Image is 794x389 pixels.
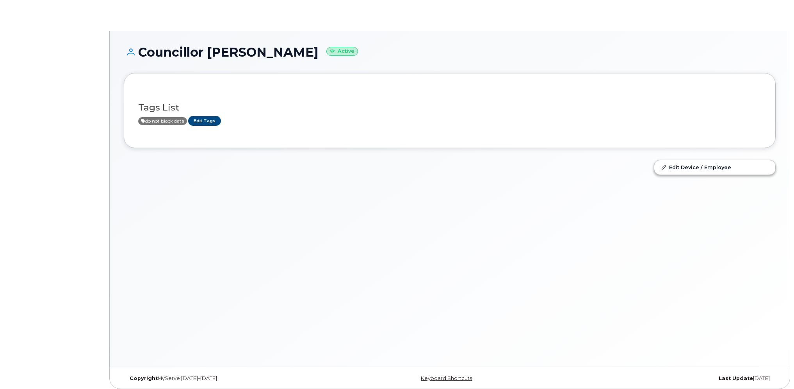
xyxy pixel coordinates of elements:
a: Edit Tags [188,116,221,126]
span: Active [138,117,187,125]
h1: Councillor [PERSON_NAME] [124,45,776,59]
div: MyServe [DATE]–[DATE] [124,375,341,382]
strong: Last Update [719,375,753,381]
a: Edit Device / Employee [654,160,775,174]
div: [DATE] [558,375,776,382]
h3: Tags List [138,103,761,112]
a: Keyboard Shortcuts [421,375,472,381]
small: Active [326,47,358,56]
strong: Copyright [130,375,158,381]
